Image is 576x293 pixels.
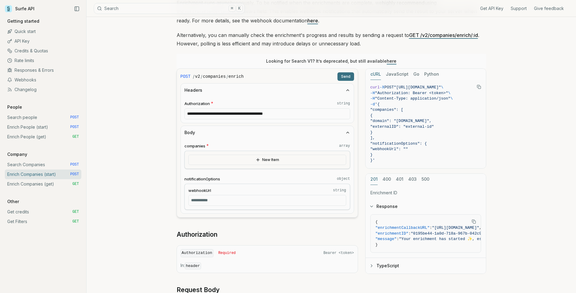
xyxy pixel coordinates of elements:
[188,155,346,165] button: New Item
[480,5,503,12] a: Get API Key
[430,226,432,230] span: :
[333,188,346,193] code: string
[337,176,350,181] code: object
[474,82,483,91] button: Copy Text
[370,91,375,95] span: -H
[408,174,417,185] button: 403
[70,162,79,167] span: POST
[337,72,354,81] button: Send
[366,214,486,258] div: Response
[184,101,210,107] span: Authorization
[376,226,430,230] span: "enrichmentCallbackURL"
[5,75,81,85] a: Webhooks
[396,174,403,185] button: 401
[370,96,375,101] span: -H
[70,172,79,177] span: POST
[181,84,354,97] button: Headers
[5,113,81,122] a: Search people POST
[94,3,245,14] button: Search⌘K
[229,74,244,80] code: enrich
[413,69,419,80] button: Go
[5,132,81,142] a: Enrich People (get) GET
[380,85,385,90] span: -X
[370,147,408,151] span: "webhookUrl": ""
[184,143,205,149] span: companies
[534,5,564,12] a: Give feedback
[408,231,411,236] span: :
[193,74,194,80] span: /
[375,102,380,107] span: '{
[201,74,202,80] span: /
[370,136,375,140] span: ],
[5,4,34,13] a: Surfe API
[376,237,397,241] span: "message"
[370,102,375,107] span: -d
[375,96,451,101] span: "Content-Type: application/json"
[5,27,81,36] a: Quick start
[366,258,486,274] button: TypeScript
[72,209,79,214] span: GET
[370,153,373,157] span: }
[5,46,81,56] a: Credits & Quotas
[5,179,81,189] a: Enrich Companies (get) GET
[5,18,42,24] p: Getting started
[451,96,453,101] span: \
[370,113,373,118] span: {
[376,231,408,236] span: "enrichmentID"
[370,107,403,112] span: "companies": [
[70,125,79,130] span: POST
[5,85,81,94] a: Changelog
[181,262,354,269] p: In:
[5,56,81,65] a: Rate limits
[441,85,444,90] span: \
[72,219,79,224] span: GET
[411,231,500,236] span: "0195be44-1a0d-718a-967b-042c9d17ffd7"
[181,126,354,139] button: Body
[5,122,81,132] a: Enrich People (start) POST
[5,199,21,205] p: Other
[384,85,394,90] span: POST
[370,141,427,146] span: "notificationOptions": {
[5,151,30,157] p: Company
[375,91,448,95] span: "Authorization: Bearer <token>"
[366,199,486,214] button: Response
[226,74,228,80] span: /
[432,226,479,230] span: "[URL][DOMAIN_NAME]"
[5,104,24,110] p: People
[469,217,478,226] button: Copy Text
[370,174,378,185] button: 201
[218,251,236,255] span: Required
[370,130,373,135] span: }
[308,18,318,24] a: here
[177,230,217,239] a: Authorization
[387,58,396,64] a: here
[236,5,243,12] kbd: K
[370,158,375,163] span: }'
[394,85,441,90] span: "[URL][DOMAIN_NAME]"
[382,174,391,185] button: 400
[339,143,350,148] code: array
[370,124,434,129] span: "externalID": "external-id"
[72,134,79,139] span: GET
[184,176,220,182] span: notificationOptions
[5,170,81,179] a: Enrich Companies (start) POST
[5,65,81,75] a: Responses & Errors
[195,74,200,80] code: v2
[185,262,201,269] code: header
[424,69,439,80] button: Python
[376,242,378,247] span: }
[386,69,408,80] button: JavaScript
[266,58,396,64] p: Looking for Search V1? It’s deprecated, but still available
[448,91,451,95] span: \
[397,237,399,241] span: :
[324,251,354,255] span: Bearer <token>
[229,5,235,12] kbd: ⌘
[70,115,79,120] span: POST
[181,74,191,80] span: POST
[370,85,380,90] span: curl
[181,249,213,257] code: Authorization
[5,36,81,46] a: API Key
[409,32,478,38] a: GET /v2/companies/enrich/:id
[72,182,79,186] span: GET
[5,160,81,170] a: Search Companies POST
